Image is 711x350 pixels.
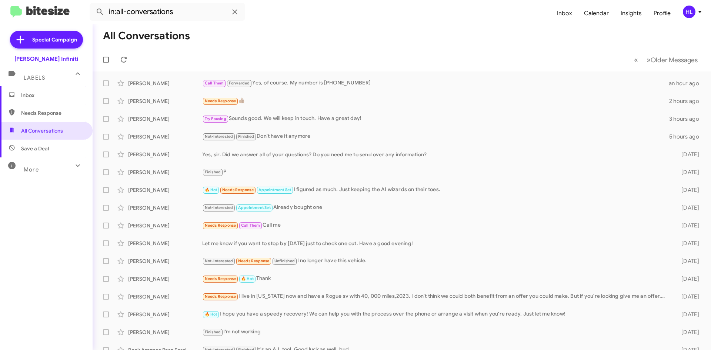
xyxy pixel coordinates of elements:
[615,3,648,24] a: Insights
[630,52,642,67] button: Previous
[202,274,670,283] div: Thank
[21,127,63,134] span: All Conversations
[205,134,233,139] span: Not-Interested
[202,114,669,123] div: Sounds good. We will keep in touch. Have a great day!
[670,186,705,194] div: [DATE]
[670,329,705,336] div: [DATE]
[677,6,703,18] button: HL
[205,81,224,86] span: Call Them
[274,259,295,263] span: Unfinished
[670,240,705,247] div: [DATE]
[202,328,670,336] div: I'm not working
[669,115,705,123] div: 3 hours ago
[21,109,84,117] span: Needs Response
[205,205,233,210] span: Not-Interested
[634,55,638,64] span: «
[205,170,221,174] span: Finished
[241,276,254,281] span: 🔥 Hot
[670,311,705,318] div: [DATE]
[10,31,83,49] a: Special Campaign
[128,329,202,336] div: [PERSON_NAME]
[128,293,202,300] div: [PERSON_NAME]
[90,3,245,21] input: Search
[128,186,202,194] div: [PERSON_NAME]
[238,134,254,139] span: Finished
[670,169,705,176] div: [DATE]
[241,223,260,228] span: Call Them
[202,186,670,194] div: I figured as much. Just keeping the AI wizards on their toes.
[651,56,698,64] span: Older Messages
[648,3,677,24] a: Profile
[238,205,271,210] span: Appointment Set
[128,151,202,158] div: [PERSON_NAME]
[21,91,84,99] span: Inbox
[670,257,705,265] div: [DATE]
[669,133,705,140] div: 5 hours ago
[205,330,221,334] span: Finished
[128,222,202,229] div: [PERSON_NAME]
[32,36,77,43] span: Special Campaign
[669,80,705,87] div: an hour ago
[128,275,202,283] div: [PERSON_NAME]
[205,312,217,317] span: 🔥 Hot
[128,97,202,105] div: [PERSON_NAME]
[205,99,236,103] span: Needs Response
[128,169,202,176] div: [PERSON_NAME]
[205,259,233,263] span: Not-Interested
[128,257,202,265] div: [PERSON_NAME]
[227,80,251,87] span: Forwarded
[128,204,202,211] div: [PERSON_NAME]
[630,52,702,67] nav: Page navigation example
[205,116,226,121] span: Try Pausing
[202,97,669,105] div: 👍🏽
[202,132,669,141] div: Don't have it anymore
[578,3,615,24] a: Calendar
[202,221,670,230] div: Call me
[205,276,236,281] span: Needs Response
[128,311,202,318] div: [PERSON_NAME]
[202,168,670,176] div: P
[642,52,702,67] button: Next
[103,30,190,42] h1: All Conversations
[202,257,670,265] div: I no longer have this vehicle.
[205,294,236,299] span: Needs Response
[14,55,78,63] div: [PERSON_NAME] Infiniti
[202,310,670,319] div: I hope you have a speedy recovery! We can help you with the process over the phone or arrange a v...
[24,166,39,173] span: More
[202,151,670,158] div: Yes, sir. Did we answer all of your questions? Do you need me to send over any information?
[670,293,705,300] div: [DATE]
[683,6,695,18] div: HL
[670,222,705,229] div: [DATE]
[128,240,202,247] div: [PERSON_NAME]
[205,223,236,228] span: Needs Response
[258,187,291,192] span: Appointment Set
[24,74,45,81] span: Labels
[128,115,202,123] div: [PERSON_NAME]
[647,55,651,64] span: »
[205,187,217,192] span: 🔥 Hot
[202,203,670,212] div: Already bought one
[21,145,49,152] span: Save a Deal
[128,80,202,87] div: [PERSON_NAME]
[202,292,670,301] div: I live in [US_STATE] now and have a Rogue sv with 40, 000 miles,2023. I don't think we could both...
[551,3,578,24] a: Inbox
[670,275,705,283] div: [DATE]
[202,79,669,87] div: Yes, of course. My number is [PHONE_NUMBER]
[202,240,670,247] div: Let me know if you want to stop by [DATE] just to check one out. Have a good evening!
[222,187,254,192] span: Needs Response
[238,259,270,263] span: Needs Response
[670,204,705,211] div: [DATE]
[128,133,202,140] div: [PERSON_NAME]
[669,97,705,105] div: 2 hours ago
[670,151,705,158] div: [DATE]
